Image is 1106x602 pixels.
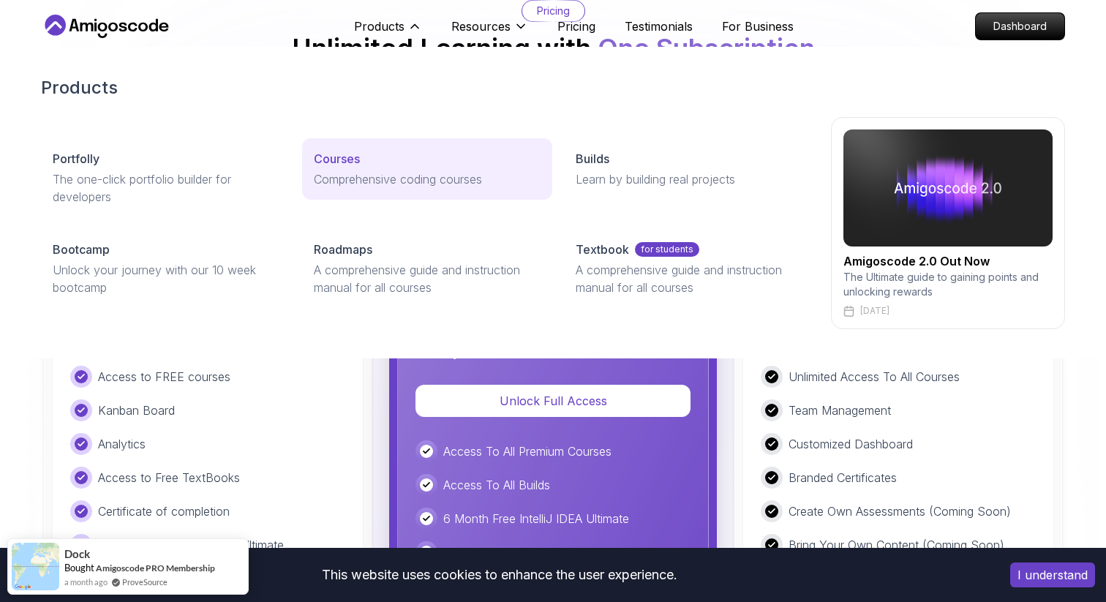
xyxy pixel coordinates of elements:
p: Unlimited Access To All Courses [789,368,960,385]
button: Products [354,18,422,47]
p: Unlimited Kanban Boards [443,543,578,561]
p: Comprehensive coding courses [314,170,540,188]
button: Unlock Full Access [415,385,691,417]
span: a month ago [64,576,108,588]
a: Amigoscode PRO Membership [96,563,215,573]
p: A comprehensive guide and instruction manual for all courses [576,261,802,296]
p: for students [635,242,699,257]
p: Portfolly [53,150,99,168]
a: amigoscode 2.0Amigoscode 2.0 Out NowThe Ultimate guide to gaining points and unlocking rewards[DATE] [831,117,1065,329]
a: ProveSource [122,576,168,588]
a: PortfollyThe one-click portfolio builder for developers [41,138,290,217]
a: Textbookfor studentsA comprehensive guide and instruction manual for all courses [564,229,813,308]
p: The one-click portfolio builder for developers [53,170,279,206]
h2: Amigoscode 2.0 Out Now [843,252,1053,270]
p: Access to FREE courses [98,368,230,385]
p: Kanban Board [98,402,175,419]
a: RoadmapsA comprehensive guide and instruction manual for all courses [302,229,552,308]
p: Bootcamp [53,241,110,258]
p: Unlock your journey with our 10 week bootcamp [53,261,279,296]
div: This website uses cookies to enhance the user experience. [11,559,988,591]
p: Resources [451,18,511,35]
p: Learn by building real projects [576,170,802,188]
span: Dock [64,548,90,560]
a: Dashboard [975,12,1065,40]
a: Testimonials [625,18,693,35]
a: CoursesComprehensive coding courses [302,138,552,200]
p: Branded Certificates [789,469,897,486]
p: Textbook [576,241,629,258]
p: Roadmaps [314,241,372,258]
p: Team Management [789,402,891,419]
p: Builds [576,150,609,168]
p: Customized Dashboard [789,435,913,453]
p: Certificate of completion [98,503,230,520]
p: A comprehensive guide and instruction manual for all courses [314,261,540,296]
h2: Products [41,76,1065,99]
p: Access To All Premium Courses [443,443,612,460]
p: Access to Free TextBooks [98,469,240,486]
a: Unlock Full Access [415,394,691,408]
img: amigoscode 2.0 [843,129,1053,247]
a: Pricing [557,18,595,35]
p: Analytics [98,435,146,453]
p: Access To All Builds [443,476,550,494]
span: Bought [64,562,94,573]
p: Bring Your Own Content (Coming Soon) [789,536,1004,554]
button: Resources [451,18,528,47]
p: Create Own Assessments (Coming Soon) [789,503,1011,520]
a: BuildsLearn by building real projects [564,138,813,200]
a: BootcampUnlock your journey with our 10 week bootcamp [41,229,290,308]
p: Unlock Full Access [433,392,673,410]
p: 3 Month Free IntelliJ IDEA Ultimate [98,536,284,554]
a: For Business [722,18,794,35]
p: [DATE] [860,305,889,317]
p: The Ultimate guide to gaining points and unlocking rewards [843,270,1053,299]
p: Courses [314,150,360,168]
p: 6 Month Free IntelliJ IDEA Ultimate [443,510,629,527]
button: Accept cookies [1010,563,1095,587]
p: Dashboard [976,13,1064,39]
p: Products [354,18,405,35]
img: provesource social proof notification image [12,543,59,590]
